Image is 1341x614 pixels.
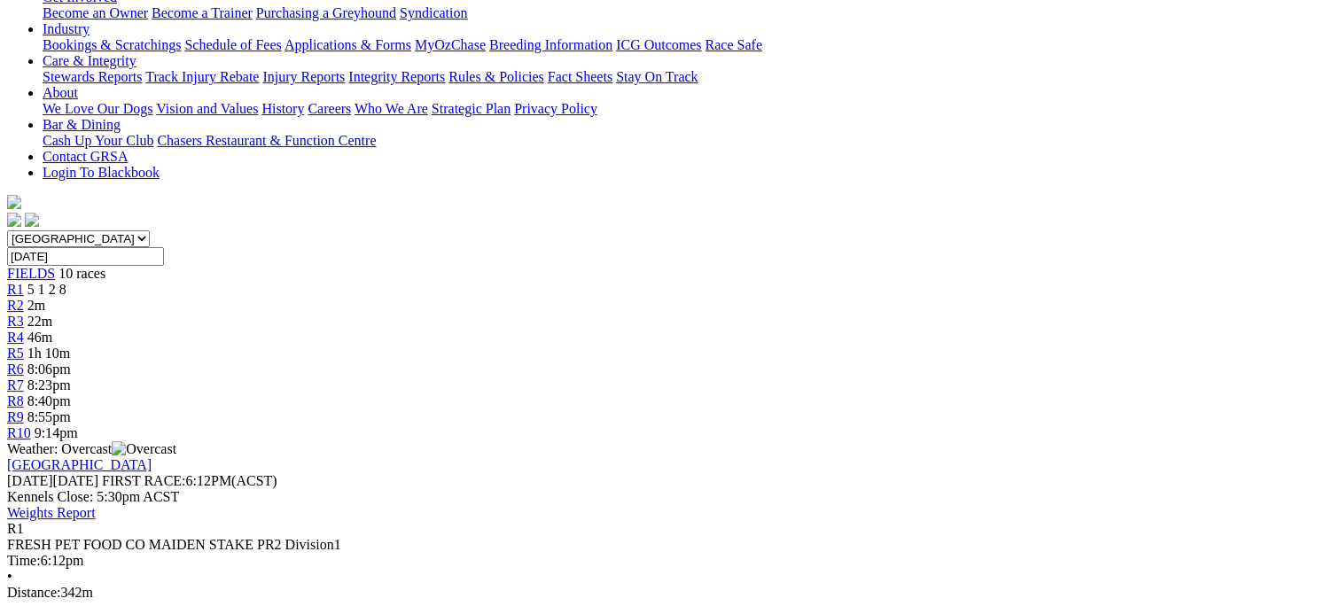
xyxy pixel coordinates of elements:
[112,441,176,457] img: Overcast
[58,266,105,281] span: 10 races
[489,37,612,52] a: Breeding Information
[7,473,98,488] span: [DATE]
[27,282,66,297] span: 5 1 2 8
[7,361,24,377] a: R6
[348,69,445,84] a: Integrity Reports
[7,585,1334,601] div: 342m
[7,298,24,313] a: R2
[7,489,1334,505] div: Kennels Close: 5:30pm ACST
[43,69,142,84] a: Stewards Reports
[7,425,31,440] a: R10
[43,133,153,148] a: Cash Up Your Club
[7,537,1334,553] div: FRESH PET FOOD CO MAIDEN STAKE PR2 Division1
[102,473,277,488] span: 6:12PM(ACST)
[705,37,761,52] a: Race Safe
[7,393,24,408] a: R8
[156,101,258,116] a: Vision and Values
[184,37,281,52] a: Schedule of Fees
[27,298,45,313] span: 2m
[7,585,60,600] span: Distance:
[261,101,304,116] a: History
[27,377,71,392] span: 8:23pm
[415,37,486,52] a: MyOzChase
[27,346,70,361] span: 1h 10m
[514,101,597,116] a: Privacy Policy
[27,314,52,329] span: 22m
[43,53,136,68] a: Care & Integrity
[43,37,1334,53] div: Industry
[43,101,1334,117] div: About
[7,521,24,536] span: R1
[7,314,24,329] a: R3
[43,165,160,180] a: Login To Blackbook
[43,85,78,100] a: About
[256,5,396,20] a: Purchasing a Greyhound
[7,213,21,227] img: facebook.svg
[448,69,544,84] a: Rules & Policies
[7,409,24,424] a: R9
[616,37,701,52] a: ICG Outcomes
[7,195,21,209] img: logo-grsa-white.png
[35,425,78,440] span: 9:14pm
[7,377,24,392] a: R7
[7,505,96,520] a: Weights Report
[27,361,71,377] span: 8:06pm
[27,330,52,345] span: 46m
[43,101,152,116] a: We Love Our Dogs
[7,266,55,281] a: FIELDS
[25,213,39,227] img: twitter.svg
[616,69,698,84] a: Stay On Track
[43,21,90,36] a: Industry
[145,69,259,84] a: Track Injury Rebate
[43,133,1334,149] div: Bar & Dining
[400,5,467,20] a: Syndication
[43,149,128,164] a: Contact GRSA
[27,409,71,424] span: 8:55pm
[7,553,1334,569] div: 6:12pm
[355,101,428,116] a: Who We Are
[43,69,1334,85] div: Care & Integrity
[308,101,351,116] a: Careers
[157,133,376,148] a: Chasers Restaurant & Function Centre
[7,569,12,584] span: •
[548,69,612,84] a: Fact Sheets
[152,5,253,20] a: Become a Trainer
[102,473,185,488] span: FIRST RACE:
[43,5,1334,21] div: Get Involved
[7,553,41,568] span: Time:
[7,346,24,361] a: R5
[7,282,24,297] a: R1
[43,37,181,52] a: Bookings & Scratchings
[7,473,53,488] span: [DATE]
[27,393,71,408] span: 8:40pm
[7,441,176,456] span: Weather: Overcast
[7,457,152,472] a: [GEOGRAPHIC_DATA]
[432,101,511,116] a: Strategic Plan
[7,247,164,266] input: Select date
[285,37,411,52] a: Applications & Forms
[7,330,24,345] a: R4
[43,5,148,20] a: Become an Owner
[43,117,121,132] a: Bar & Dining
[262,69,345,84] a: Injury Reports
